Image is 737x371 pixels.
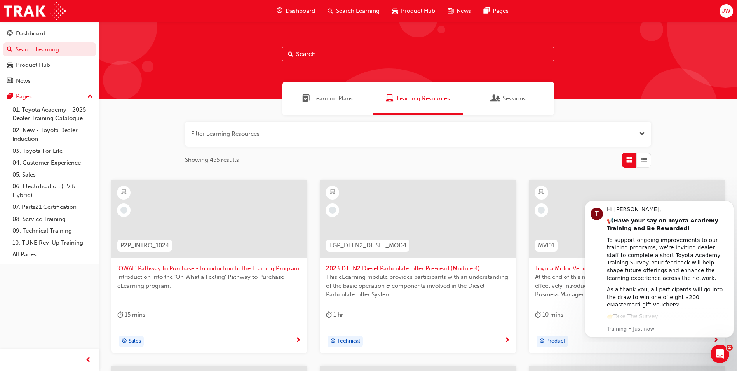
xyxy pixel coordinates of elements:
span: At the end of this module, you will be able to compliantly and effectively introduce insurance cu... [535,273,719,299]
a: 01. Toyota Academy - 2025 Dealer Training Catalogue [9,104,96,124]
span: prev-icon [85,355,91,365]
div: Pages [16,92,32,101]
span: target-icon [330,336,336,346]
div: News [16,77,31,86]
iframe: Intercom notifications message [582,194,737,342]
span: 'OWAF' Pathway to Purchase - Introduction to the Training Program [117,264,301,273]
button: Open the filter [639,129,645,138]
span: car-icon [392,6,398,16]
span: Sessions [503,94,526,103]
a: search-iconSearch Learning [321,3,386,19]
span: Dashboard [286,7,315,16]
span: Learning Resources [397,94,450,103]
span: target-icon [122,336,127,346]
a: 03. Toyota For Life [9,145,96,157]
span: This eLearning module provides participants with an understanding of the basic operation & compon... [326,273,510,299]
span: news-icon [7,78,13,85]
span: learningRecordVerb_NONE-icon [120,206,127,213]
button: Pages [3,89,96,104]
span: Pages [493,7,509,16]
span: Product Hub [401,7,435,16]
a: guage-iconDashboard [270,3,321,19]
span: duration-icon [535,310,541,320]
span: Technical [337,337,360,346]
span: Product [546,337,565,346]
button: JW [720,4,733,18]
span: target-icon [539,336,545,346]
span: 2023 DTEN2 Diesel Particulate Filter Pre-read (Module 4) [326,264,510,273]
a: 08. Service Training [9,213,96,225]
span: duration-icon [326,310,332,320]
button: DashboardSearch LearningProduct HubNews [3,25,96,89]
span: TGP_DTEN2_DIESEL_MOD4 [329,241,406,250]
span: Grid [626,156,632,164]
span: Learning Plans [313,94,353,103]
a: MVI01Toyota Motor Vehicle InsuranceAt the end of this module, you will be able to compliantly and... [529,180,725,353]
a: 06. Electrification (EV & Hybrid) [9,180,96,201]
div: 10 mins [535,310,563,320]
span: next-icon [295,337,301,344]
a: 09. Technical Training [9,225,96,237]
div: 15 mins [117,310,145,320]
span: Sessions [492,94,500,103]
a: Dashboard [3,26,96,41]
a: 05. Sales [9,169,96,181]
div: 1 hr [326,310,343,320]
a: Learning PlansLearning Plans [282,82,373,115]
a: Product Hub [3,58,96,72]
img: Trak [4,2,66,20]
span: Search Learning [336,7,380,16]
span: Search [288,50,293,59]
span: pages-icon [484,6,490,16]
a: SessionsSessions [463,82,554,115]
a: TGP_DTEN2_DIESEL_MOD42023 DTEN2 Diesel Particulate Filter Pre-read (Module 4)This eLearning modul... [320,180,516,353]
a: news-iconNews [441,3,477,19]
a: pages-iconPages [477,3,515,19]
span: Learning Resources [386,94,394,103]
a: Learning ResourcesLearning Resources [373,82,463,115]
span: learningRecordVerb_NONE-icon [329,206,336,213]
span: up-icon [87,92,93,102]
span: Introduction into the 'Oh What a Feeling' Pathway to Purchase eLearning program. [117,273,301,290]
span: duration-icon [117,310,123,320]
span: next-icon [504,337,510,344]
span: learningResourceType_ELEARNING-icon [121,187,127,198]
input: Search... [282,47,554,61]
span: news-icon [448,6,453,16]
span: search-icon [7,46,12,53]
span: Sales [129,337,141,346]
span: Toyota Motor Vehicle Insurance [535,264,719,273]
a: P2P_INTRO_1024'OWAF' Pathway to Purchase - Introduction to the Training ProgramIntroduction into ... [111,180,307,353]
span: search-icon [328,6,333,16]
span: 2 [727,345,733,351]
span: next-icon [713,337,719,344]
span: Showing 455 results [185,156,239,164]
span: News [456,7,471,16]
span: guage-icon [277,6,282,16]
a: 02. New - Toyota Dealer Induction [9,124,96,145]
div: Dashboard [16,29,45,38]
span: JW [722,7,730,16]
span: learningResourceType_ELEARNING-icon [330,187,335,198]
span: MVI01 [538,241,554,250]
span: car-icon [7,62,13,69]
a: car-iconProduct Hub [386,3,441,19]
a: 04. Customer Experience [9,157,96,169]
a: 07. Parts21 Certification [9,201,96,213]
div: Product Hub [16,61,50,70]
span: pages-icon [7,93,13,100]
span: P2P_INTRO_1024 [120,241,169,250]
span: Learning Plans [302,94,310,103]
span: learningRecordVerb_NONE-icon [538,206,545,213]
